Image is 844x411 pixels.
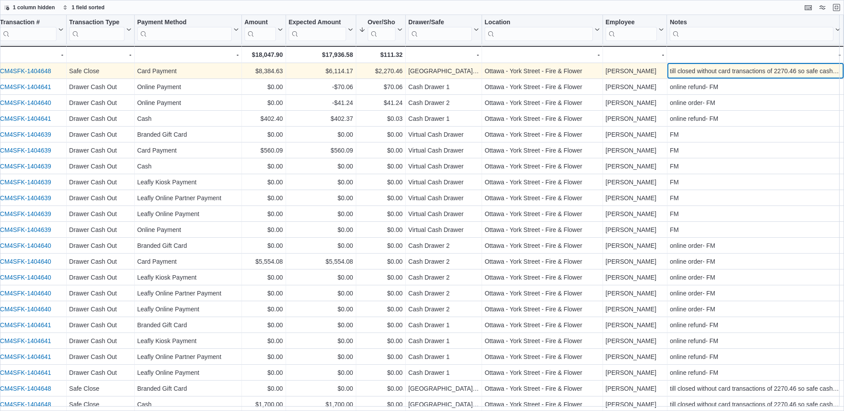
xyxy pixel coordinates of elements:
div: Virtual Cash Drawer [408,161,479,172]
div: Cash Drawer 1 [408,367,479,378]
div: $111.32 [359,49,403,60]
div: online order- FM [670,240,841,251]
div: Drawer/Safe [408,19,472,41]
div: Payment Method [137,19,232,41]
div: [PERSON_NAME] [606,256,664,267]
div: $0.00 [289,320,353,330]
div: Virtual Cash Drawer [408,209,479,219]
div: Ottawa - York Street - Fire & Flower [485,288,600,299]
div: Drawer/Safe [408,19,472,27]
div: Drawer Cash Out [69,304,132,314]
div: online order- FM [670,256,841,267]
button: Display options [817,2,828,13]
div: $0.00 [245,193,283,203]
div: Cash Drawer 2 [408,240,479,251]
div: [PERSON_NAME] [606,113,664,124]
div: online refund- FM [670,336,841,346]
button: Notes [670,19,840,41]
button: 1 field sorted [59,2,108,13]
div: Cash Drawer 2 [408,272,479,283]
div: $0.00 [289,209,353,219]
div: $0.00 [245,161,283,172]
div: Employee [606,19,657,41]
div: Leafly Online Partner Payment [137,288,239,299]
div: Drawer Cash Out [69,161,132,172]
div: $0.00 [359,240,403,251]
div: $0.00 [359,367,403,378]
div: Transaction Type [69,19,124,27]
div: Expected Amount [289,19,346,41]
div: Drawer Cash Out [69,209,132,219]
div: - [485,49,600,60]
div: [PERSON_NAME] [606,209,664,219]
div: $0.00 [359,224,403,235]
div: Safe Close [69,399,132,410]
div: $0.00 [289,336,353,346]
div: Notes [670,19,833,41]
div: $0.00 [289,288,353,299]
div: [PERSON_NAME] [606,336,664,346]
div: Leafly Online Payment [137,209,239,219]
div: [PERSON_NAME] [606,161,664,172]
div: [PERSON_NAME] [606,367,664,378]
div: Safe Close [69,383,132,394]
div: Over/Short [368,19,396,41]
div: online refund- FM [670,82,841,92]
div: Ottawa - York Street - Fire & Flower [485,97,600,108]
div: $0.00 [245,383,283,394]
div: till closed without card transactions of 2270.46 so safe cashout shows the card transactions are ... [670,66,841,76]
div: $0.00 [245,209,283,219]
div: Employee [606,19,657,27]
div: Virtual Cash Drawer [408,224,479,235]
div: $0.00 [359,193,403,203]
div: Notes [670,19,833,27]
div: [PERSON_NAME] [606,66,664,76]
div: Cash Drawer 1 [408,336,479,346]
div: Ottawa - York Street - Fire & Flower [485,113,600,124]
div: Virtual Cash Drawer [408,193,479,203]
div: Over/Short [368,19,396,27]
div: Online Payment [137,97,239,108]
div: $41.24 [359,97,403,108]
div: -$70.06 [289,82,353,92]
div: Drawer Cash Out [69,177,132,187]
div: [PERSON_NAME] [606,97,664,108]
div: $0.00 [245,351,283,362]
div: online order- FM [670,304,841,314]
div: $0.00 [245,240,283,251]
div: Amount [245,19,276,27]
div: online order- FM [670,272,841,283]
div: $0.00 [245,367,283,378]
div: Ottawa - York Street - Fire & Flower [485,256,600,267]
div: [PERSON_NAME] [606,272,664,283]
button: 1 column hidden [0,2,58,13]
div: online order- FM [670,288,841,299]
div: $0.00 [289,177,353,187]
div: FM [670,145,841,156]
div: Leafly Online Partner Payment [137,351,239,362]
div: $0.00 [289,240,353,251]
div: FM [670,129,841,140]
button: Employee [606,19,664,41]
div: Cash Drawer 1 [408,351,479,362]
div: [PERSON_NAME] [606,129,664,140]
div: [PERSON_NAME] [606,177,664,187]
div: Cash [137,399,239,410]
div: $0.00 [289,367,353,378]
div: $402.40 [245,113,283,124]
div: Drawer Cash Out [69,97,132,108]
div: Card Payment [137,145,239,156]
div: $402.37 [289,113,353,124]
div: Ottawa - York Street - Fire & Flower [485,399,600,410]
div: FM [670,224,841,235]
button: Expected Amount [289,19,353,41]
div: Drawer Cash Out [69,256,132,267]
div: Cash Drawer 1 [408,320,479,330]
div: Ottawa - York Street - Fire & Flower [485,383,600,394]
div: $0.00 [289,351,353,362]
div: Ottawa - York Street - Fire & Flower [485,304,600,314]
div: - [606,49,664,60]
div: FM [670,193,841,203]
div: online refund- FM [670,367,841,378]
div: online order- FM [670,97,841,108]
